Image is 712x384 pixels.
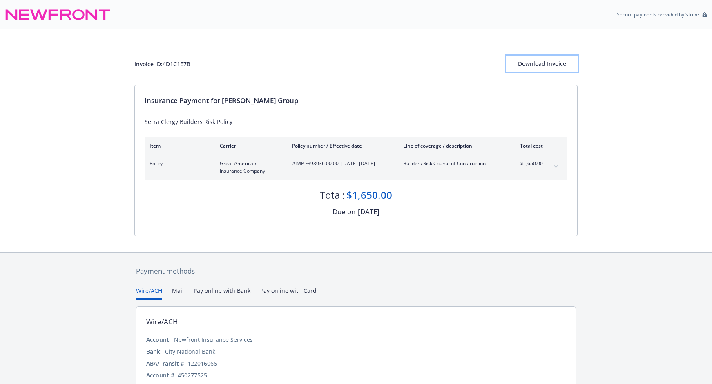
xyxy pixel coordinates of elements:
[292,160,390,167] span: #IMP F393036 00 00 - [DATE]-[DATE]
[172,286,184,300] button: Mail
[146,347,162,356] div: Bank:
[403,160,499,167] span: Builders Risk Course of Construction
[506,56,578,72] div: Download Invoice
[150,160,207,167] span: Policy
[333,207,355,217] div: Due on
[358,207,379,217] div: [DATE]
[260,286,317,300] button: Pay online with Card
[136,286,162,300] button: Wire/ACH
[174,335,253,344] div: Newfront Insurance Services
[549,160,562,173] button: expand content
[617,11,699,18] p: Secure payments provided by Stripe
[136,266,576,276] div: Payment methods
[146,317,178,327] div: Wire/ACH
[512,160,543,167] span: $1,650.00
[146,359,184,368] div: ABA/Transit #
[145,155,567,180] div: PolicyGreat American Insurance Company#IMP F393036 00 00- [DATE]-[DATE]Builders Risk Course of Co...
[320,188,345,202] div: Total:
[165,347,215,356] div: City National Bank
[194,286,250,300] button: Pay online with Bank
[220,142,279,149] div: Carrier
[187,359,217,368] div: 122016066
[146,335,171,344] div: Account:
[145,117,567,126] div: Serra Clergy Builders Risk Policy
[146,371,174,380] div: Account #
[506,56,578,72] button: Download Invoice
[403,142,499,149] div: Line of coverage / description
[150,142,207,149] div: Item
[346,188,392,202] div: $1,650.00
[134,60,190,68] div: Invoice ID: 4D1C1E7B
[145,95,567,106] div: Insurance Payment for [PERSON_NAME] Group
[292,142,390,149] div: Policy number / Effective date
[512,142,543,149] div: Total cost
[220,160,279,175] span: Great American Insurance Company
[178,371,207,380] div: 450277525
